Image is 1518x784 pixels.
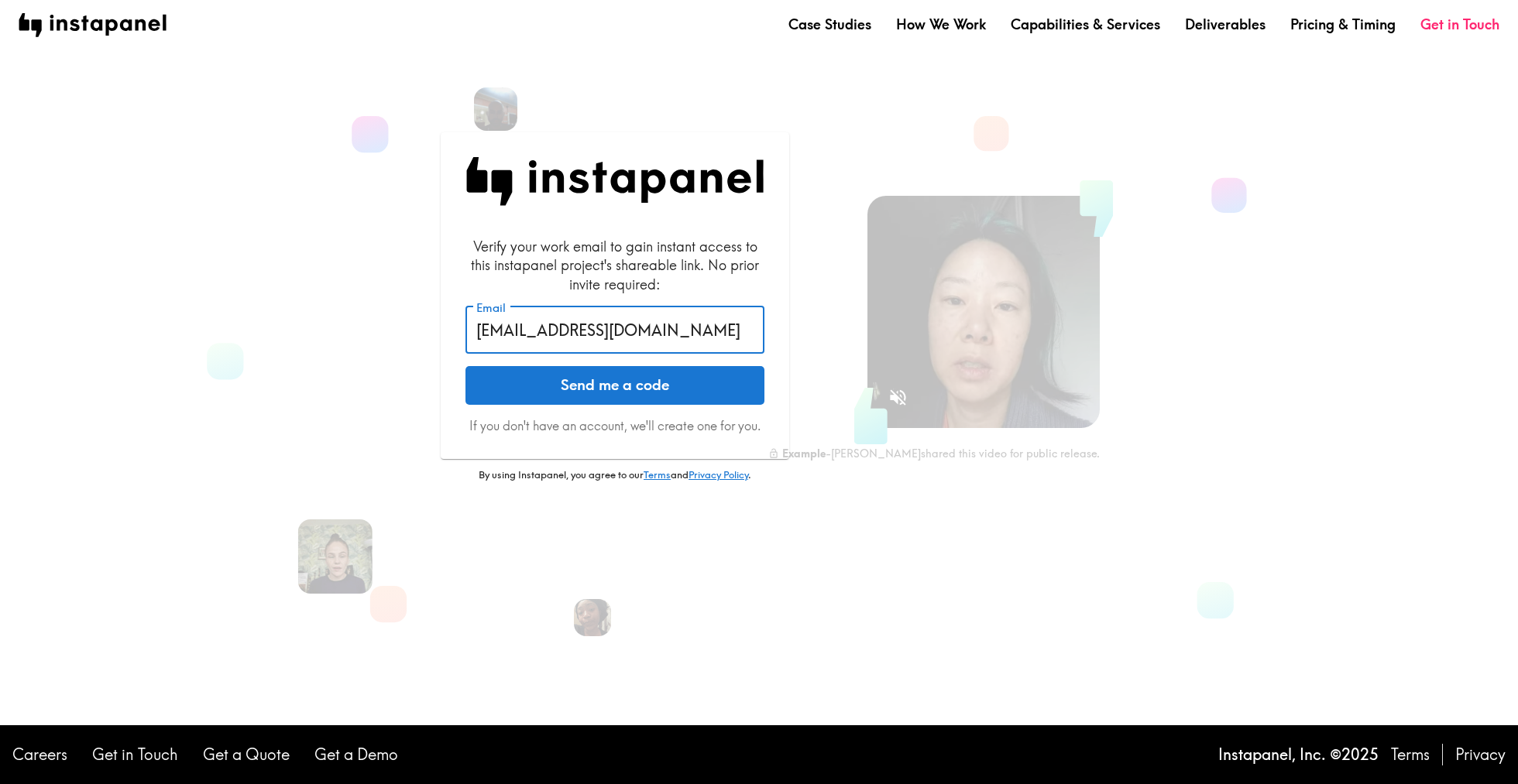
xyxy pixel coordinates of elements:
[1290,15,1396,34] a: Pricing & Timing
[1391,744,1430,765] a: Terms
[203,744,290,765] a: Get a Quote
[465,157,764,206] img: Instapanel
[1185,15,1266,34] a: Deliverables
[298,519,373,594] img: Martina
[441,468,789,482] p: By using Instapanel, you agree to our and .
[1455,744,1506,765] a: Privacy
[574,599,611,636] img: Jasmine
[465,237,764,294] div: Verify your work email to gain instant access to this instapanel project's shareable link. No pri...
[768,447,1100,460] div: - [PERSON_NAME] shared this video for public release.
[689,468,748,481] a: Privacy Policy
[476,300,506,317] label: Email
[1011,15,1160,34] a: Capabilities & Services
[644,468,671,481] a: Terms
[1218,744,1379,765] p: Instapanel, Inc. © 2025
[19,13,167,37] img: instapanel
[474,87,517,131] img: Ari
[12,744,67,765] a: Careers
[92,744,178,765] a: Get in Touch
[782,447,826,460] b: Example
[788,15,871,34] a: Case Studies
[314,744,398,765] a: Get a Demo
[465,417,764,434] p: If you don't have an account, we'll create one for you.
[465,366,764,405] button: Send me a code
[896,15,986,34] a: How We Work
[1420,15,1499,34] a: Get in Touch
[881,381,915,414] button: Sound is off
